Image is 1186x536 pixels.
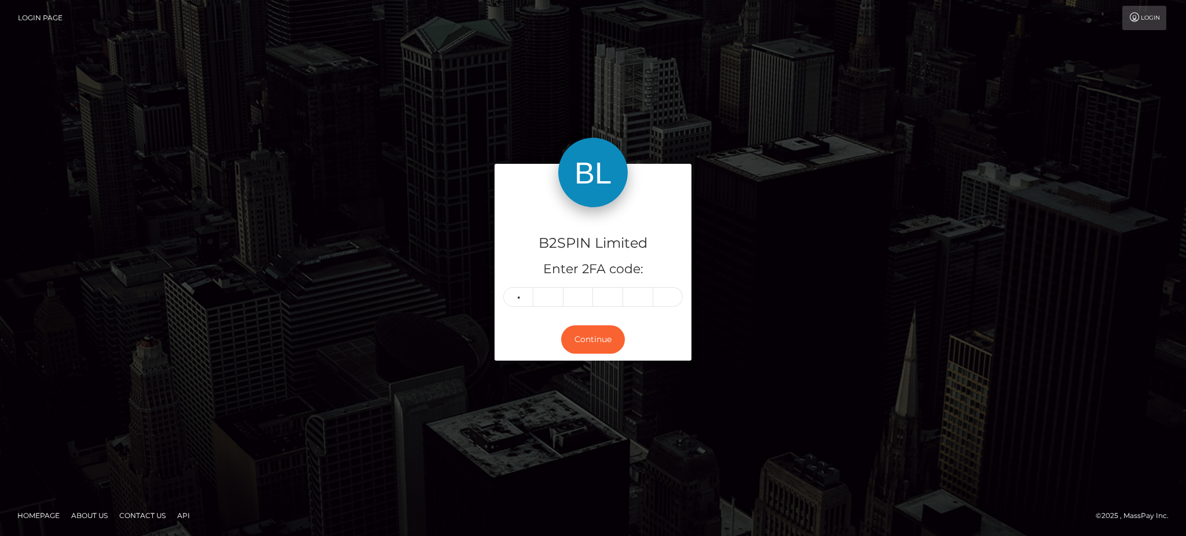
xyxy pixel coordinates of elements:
a: Homepage [13,506,64,524]
a: API [173,506,195,524]
a: Contact Us [115,506,170,524]
a: Login [1122,6,1166,30]
h5: Enter 2FA code: [503,260,683,278]
a: About Us [67,506,112,524]
a: Login Page [18,6,63,30]
div: © 2025 , MassPay Inc. [1096,509,1177,522]
h4: B2SPIN Limited [503,233,683,254]
button: Continue [561,325,625,354]
img: B2SPIN Limited [558,138,628,207]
